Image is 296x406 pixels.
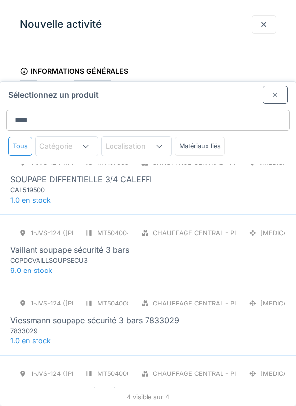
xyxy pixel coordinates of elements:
span: 1.0 en stock [10,337,51,345]
div: 1-JVS-124 ([PERSON_NAME]) [31,228,120,237]
div: 1-JVS-124 ([PERSON_NAME]) [31,299,120,308]
div: CCPDCVAILLSOUPSECU3 [10,256,129,265]
div: CAL519500 [10,185,129,195]
div: Localisation [106,141,159,152]
div: Viessmann soupape sécurité 3 bars 7837892 [10,385,179,397]
div: 4 visible sur 4 [0,388,296,406]
div: Matériaux liés [175,137,225,155]
span: 9.0 en stock [10,266,52,274]
div: Sélectionnez un produit [0,82,296,104]
div: 7833029 [10,326,129,336]
span: 1.0 en stock [10,196,51,204]
div: MT5040063/999/005 [97,369,163,378]
div: 1-JVS-124 ([PERSON_NAME]) [31,369,120,378]
div: Catégorie [39,141,86,152]
div: MT5040085/999/005 [97,299,163,308]
div: Viessmann soupape sécurité 3 bars 7833029 [10,314,179,326]
h3: Nouvelle activité [20,18,102,31]
div: SOUPAPE DIFFENTIELLE 3/4 CALEFFI [10,173,152,185]
div: Vaillant soupape sécurité 3 bars [10,244,129,256]
div: Tous [8,137,32,155]
div: Informations générales [20,64,128,81]
div: MT5040046/999/005 [97,228,163,237]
